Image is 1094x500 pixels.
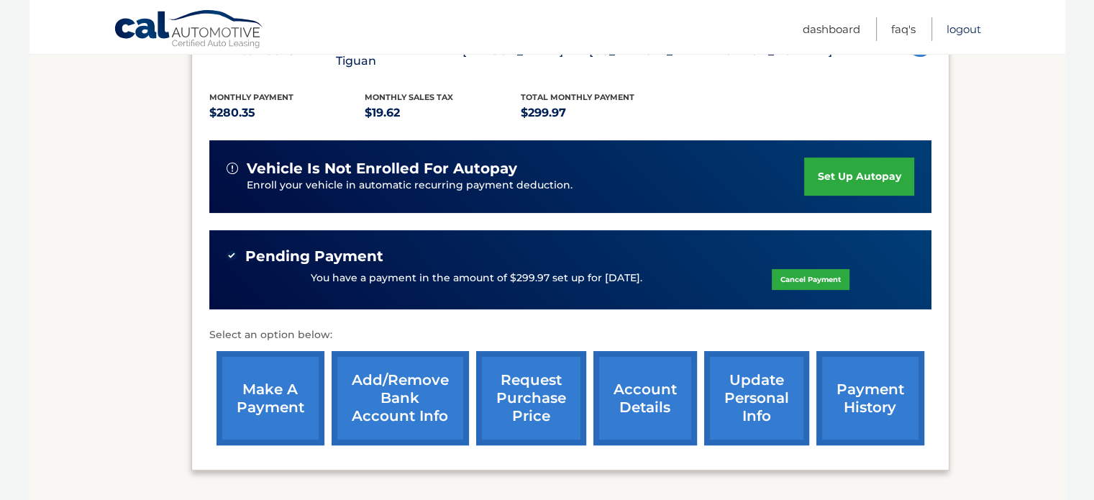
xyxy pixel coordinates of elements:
[816,351,924,445] a: payment history
[704,351,809,445] a: update personal info
[311,271,642,286] p: You have a payment in the amount of $299.97 set up for [DATE].
[365,103,521,123] p: $19.62
[216,351,324,445] a: make a payment
[114,9,265,51] a: Cal Automotive
[521,92,634,102] span: Total Monthly Payment
[227,163,238,174] img: alert-white.svg
[772,269,849,290] a: Cancel Payment
[227,250,237,260] img: check-green.svg
[891,17,916,41] a: FAQ's
[947,17,981,41] a: Logout
[247,160,517,178] span: vehicle is not enrolled for autopay
[521,103,677,123] p: $299.97
[332,351,469,445] a: Add/Remove bank account info
[247,178,805,194] p: Enroll your vehicle in automatic recurring payment deduction.
[365,92,453,102] span: Monthly sales Tax
[209,327,931,344] p: Select an option below:
[593,351,697,445] a: account details
[209,103,365,123] p: $280.35
[245,247,383,265] span: Pending Payment
[476,351,586,445] a: request purchase price
[804,158,913,196] a: set up autopay
[803,17,860,41] a: Dashboard
[209,92,293,102] span: Monthly Payment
